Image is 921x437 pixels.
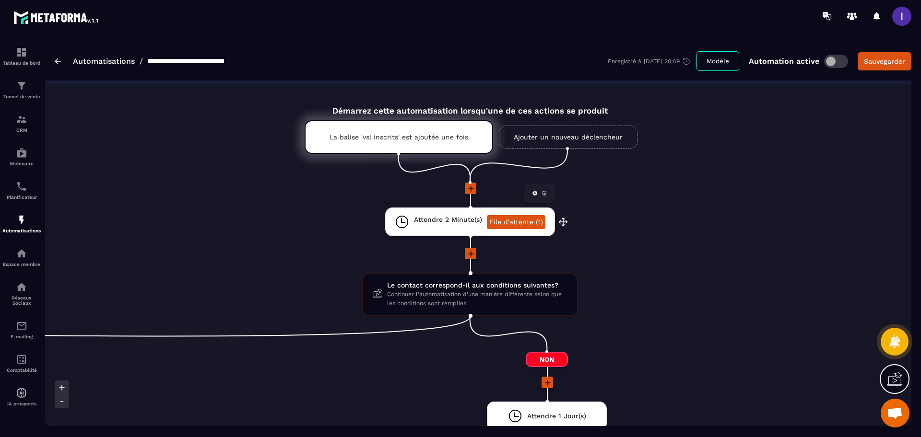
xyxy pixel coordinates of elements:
[2,368,41,373] p: Comptabilité
[881,399,909,427] a: Ouvrir le chat
[387,290,567,308] span: Continuer l'automatisation d'une manière différente selon que les conditions sont remplies.
[2,94,41,99] p: Tunnel de vente
[16,281,27,293] img: social-network
[16,80,27,92] img: formation
[2,106,41,140] a: formationformationCRM
[16,147,27,159] img: automations
[13,9,100,26] img: logo
[2,73,41,106] a: formationformationTunnel de vente
[2,207,41,241] a: automationsautomationsAutomatisations
[697,51,739,71] button: Modèle
[864,57,905,66] div: Sauvegarder
[414,215,482,224] span: Attendre 2 Minute(s)
[16,46,27,58] img: formation
[55,58,61,64] img: arrow
[644,58,680,65] p: [DATE] 20:09
[2,313,41,346] a: emailemailE-mailing
[16,387,27,399] img: automations
[16,181,27,192] img: scheduler
[2,274,41,313] a: social-networksocial-networkRéseaux Sociaux
[140,57,143,66] span: /
[2,262,41,267] p: Espace membre
[608,57,697,66] div: Enregistré à
[2,195,41,200] p: Planificateur
[73,57,135,66] a: Automatisations
[2,140,41,173] a: automationsautomationsWebinaire
[2,173,41,207] a: schedulerschedulerPlanificateur
[2,334,41,339] p: E-mailing
[16,320,27,332] img: email
[2,401,41,406] p: IA prospects
[16,248,27,259] img: automations
[487,215,545,229] a: File d'attente (1)
[330,133,468,141] p: La balise 'vsl inscrits' est ajoutée une fois
[2,60,41,66] p: Tableau de bord
[749,57,819,66] p: Automation active
[16,214,27,226] img: automations
[281,95,660,115] div: Démarrez cette automatisation lorsqu'une de ces actions se produit
[2,346,41,380] a: accountantaccountantComptabilité
[387,281,567,290] span: Le contact correspond-il aux conditions suivantes?
[2,127,41,133] p: CRM
[527,412,586,421] span: Attendre 1 Jour(s)
[858,52,911,70] button: Sauvegarder
[16,114,27,125] img: formation
[2,39,41,73] a: formationformationTableau de bord
[2,161,41,166] p: Webinaire
[2,241,41,274] a: automationsautomationsEspace membre
[2,228,41,233] p: Automatisations
[499,126,638,149] a: Ajouter un nouveau déclencheur
[2,295,41,306] p: Réseaux Sociaux
[526,352,568,367] span: Non
[16,354,27,365] img: accountant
